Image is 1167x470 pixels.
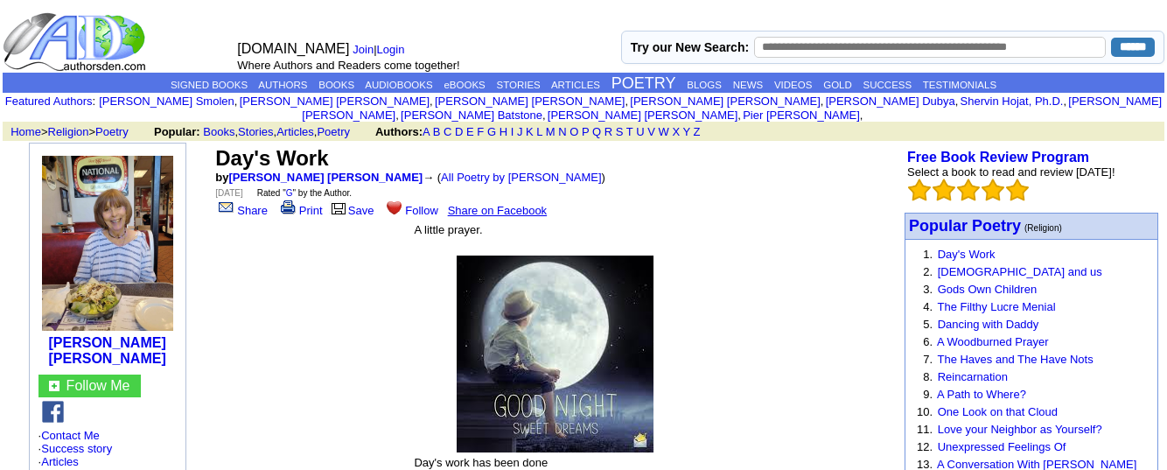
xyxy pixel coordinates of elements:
[863,111,864,121] font: i
[937,388,1026,401] a: A Path to Where?
[694,125,701,138] a: Z
[909,217,1021,235] font: Popular Poetry
[631,40,749,54] label: Try our New Search:
[257,188,352,198] font: Rated " " by the Author.
[48,335,165,366] a: [PERSON_NAME] [PERSON_NAME]
[938,265,1102,278] a: [DEMOGRAPHIC_DATA] and us
[957,179,980,201] img: bigemptystars.png
[923,318,933,331] font: 5.
[958,97,960,107] font: i
[923,283,933,296] font: 3.
[435,95,625,108] a: [PERSON_NAME] [PERSON_NAME]
[938,440,1066,453] a: Unexpressed Feelings Of
[444,125,451,138] a: C
[4,125,150,138] font: > >
[215,171,423,184] font: by
[923,300,933,313] font: 4.
[570,125,578,138] a: O
[923,265,933,278] font: 2.
[1024,223,1062,233] font: (Religion)
[938,248,996,261] a: Day's Work
[375,125,423,138] b: Authors:
[907,165,1115,179] font: Select a book to read and review [DATE]!
[154,125,200,138] b: Popular:
[937,300,1055,313] a: The Filthy Lucre Menial
[353,43,410,56] font: |
[548,109,737,122] a: [PERSON_NAME] [PERSON_NAME]
[923,388,933,401] font: 9.
[923,248,933,261] font: 1.
[5,95,95,108] font: :
[99,95,234,108] a: [PERSON_NAME] Smolen
[616,125,624,138] a: S
[938,318,1039,331] a: Dancing with Daddy
[511,125,514,138] a: I
[329,200,348,214] img: library.gif
[377,43,405,56] a: Login
[938,283,1037,296] a: Gods Own Children
[500,125,507,138] a: H
[276,125,314,138] a: Articles
[466,125,474,138] a: E
[423,125,430,138] a: A
[626,125,633,138] a: T
[317,125,350,138] a: Poetry
[66,378,130,393] font: Follow Me
[228,171,423,184] a: [PERSON_NAME] [PERSON_NAME]
[628,97,630,107] font: i
[477,125,484,138] a: F
[3,11,150,73] img: logo_ad.gif
[961,95,1064,108] a: Shervin Hojat, Ph.D.
[399,111,401,121] font: i
[672,125,680,138] a: X
[938,370,1008,383] a: Reincarnation
[823,97,825,107] font: i
[444,80,485,90] a: eBOOKS
[933,179,955,201] img: bigemptystars.png
[923,370,933,383] font: 8.
[41,429,99,442] a: Contact Me
[48,125,89,138] a: Religion
[582,125,589,138] a: P
[630,95,820,108] a: [PERSON_NAME] [PERSON_NAME]
[215,188,242,198] font: [DATE]
[743,109,860,122] a: Pier [PERSON_NAME]
[302,95,1162,122] a: [PERSON_NAME] [PERSON_NAME]
[49,381,59,391] img: gc.jpg
[908,179,931,201] img: bigemptystars.png
[658,125,668,138] a: W
[286,188,293,198] a: G
[917,440,933,453] font: 12.
[42,156,173,331] img: 161395.jpg
[909,219,1021,234] a: Popular Poetry
[448,204,547,217] a: Share on Facebook
[937,335,1049,348] a: A Woodburned Prayer
[219,200,234,214] img: share_page.gif
[982,179,1004,201] img: bigemptystars.png
[823,80,852,90] a: GOLD
[937,353,1093,366] a: The Haves and The Have Nots
[215,146,328,170] font: Day's Work
[938,405,1058,418] a: One Look on that Cloud
[414,223,482,236] font: A little prayer.
[41,455,79,468] a: Articles
[5,95,93,108] a: Featured Authors
[938,423,1102,436] a: Love your Neighbor as Yourself?
[774,80,812,90] a: VIDEOS
[558,125,566,138] a: N
[1066,97,1068,107] font: i
[329,204,374,217] a: Save
[441,171,602,184] a: All Poetry by [PERSON_NAME]
[99,95,1162,122] font: , , , , , , , , , ,
[546,111,548,121] font: i
[10,125,41,138] a: Home
[917,405,933,418] font: 10.
[526,125,534,138] a: K
[455,125,463,138] a: D
[592,125,601,138] a: Q
[517,125,523,138] a: J
[433,125,441,138] a: B
[682,125,689,138] a: Y
[215,204,268,217] a: Share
